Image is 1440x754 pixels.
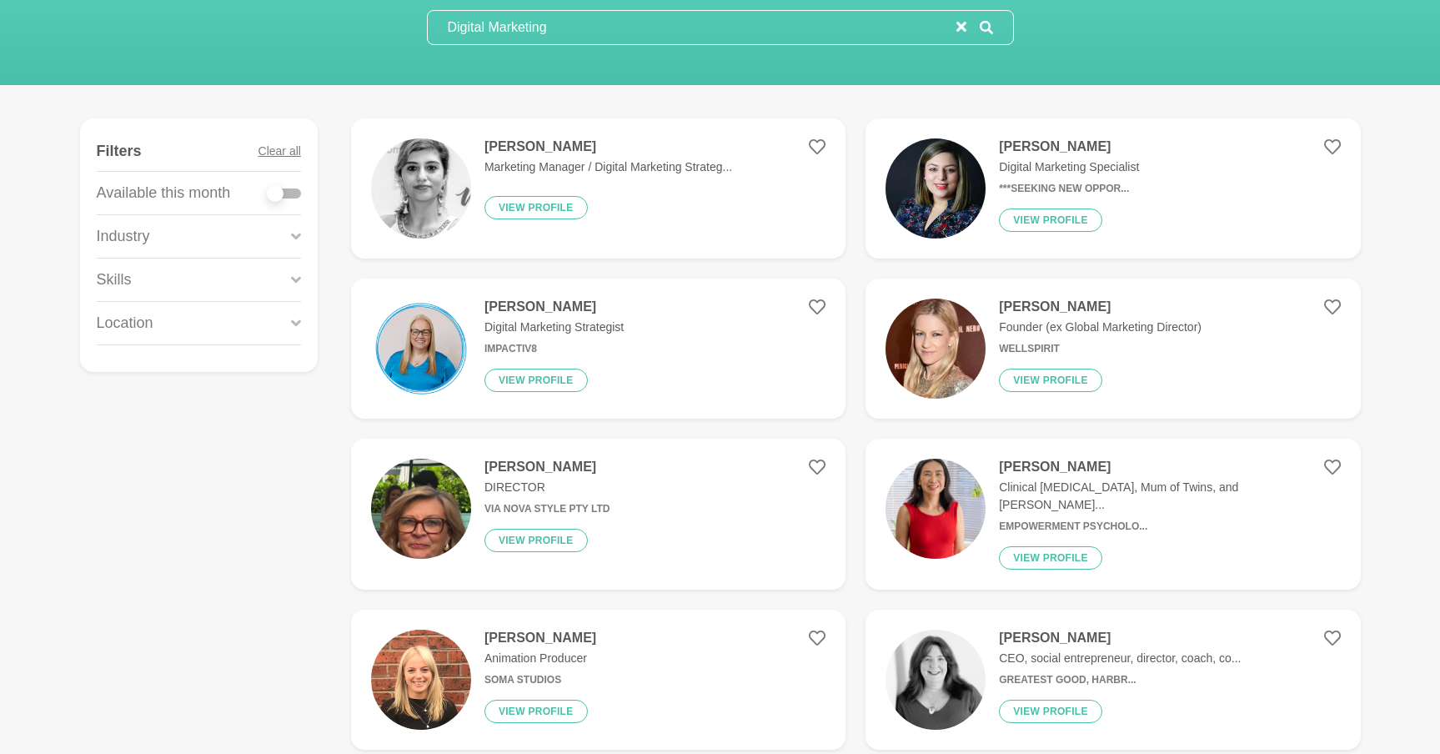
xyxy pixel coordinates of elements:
img: da77c76bee537fb7e820444eae8a8ce5e534b52b-371x433.jpg [886,299,986,399]
p: Marketing Manager / Digital Marketing Strateg... [484,158,732,176]
a: [PERSON_NAME]Animation ProducerSoma StudiosView profile [351,610,845,750]
a: [PERSON_NAME]Digital Marketing StrategistImpactiv8View profile [351,279,845,419]
a: [PERSON_NAME]CEO, social entrepreneur, director, coach, co...Greatest Good, Harbr...View profile [866,610,1360,750]
p: Animation Producer [484,650,596,667]
button: View profile [999,546,1102,570]
h4: [PERSON_NAME] [484,299,624,315]
input: Search mentors [428,11,956,44]
h6: Impactiv8 [484,343,624,355]
p: Location [97,312,153,334]
h6: ***SEEKING NEW OPPOR... [999,183,1139,195]
h6: WELLSPIRIT [999,343,1202,355]
p: Digital Marketing Strategist [484,319,624,336]
button: View profile [484,369,588,392]
img: 155e877cc6fc448b71c9b234d51ed25f3f793332-800x800.png [371,299,471,399]
h4: [PERSON_NAME] [999,299,1202,315]
h6: Soma Studios [484,674,596,686]
a: [PERSON_NAME]Digital Marketing Specialist***SEEKING NEW OPPOR...View profile [866,118,1360,259]
h4: [PERSON_NAME] [484,138,732,155]
h4: [PERSON_NAME] [484,459,610,475]
img: c3ccc33d921c556a05090faebd1a54a0255b3666-4160x6240.jpg [886,459,986,559]
a: [PERSON_NAME]DIRECTORVIA NOVA STYLE PTY LTDView profile [351,439,845,590]
button: View profile [999,369,1102,392]
button: View profile [999,700,1102,723]
a: [PERSON_NAME]Founder (ex Global Marketing Director)WELLSPIRITView profile [866,279,1360,419]
img: f3563969ab723f79b3ef00bf1b3a63b857f039e5-573x1035.jpg [371,459,471,559]
h4: [PERSON_NAME] [999,630,1241,646]
a: [PERSON_NAME]Clinical [MEDICAL_DATA], Mum of Twins, and [PERSON_NAME]...Empowerment Psycholo...Vi... [866,439,1360,590]
button: View profile [484,196,588,219]
p: Founder (ex Global Marketing Director) [999,319,1202,336]
p: CEO, social entrepreneur, director, coach, co... [999,650,1241,667]
button: View profile [484,529,588,552]
h4: [PERSON_NAME] [484,630,596,646]
h6: Empowerment Psycholo... [999,520,1340,533]
h4: Filters [97,142,142,161]
button: Clear all [258,132,301,171]
h4: [PERSON_NAME] [999,459,1340,475]
p: Available this month [97,182,231,204]
button: View profile [999,209,1102,232]
img: 22a6b7f7b4be8d2ffe280d9ff5d4e46257fe872e-422x390.png [371,630,471,730]
img: 16f74ce8fc436dd1413e5d960e147598d09f7027-500x499.jpg [886,630,986,730]
p: Skills [97,269,132,291]
p: DIRECTOR [484,479,610,496]
h6: VIA NOVA STYLE PTY LTD [484,503,610,515]
img: a59da6e11745b38046458cae48fa459934d492b8-240x240.png [886,138,986,239]
p: Industry [97,225,150,248]
p: Clinical [MEDICAL_DATA], Mum of Twins, and [PERSON_NAME]... [999,479,1340,514]
button: View profile [484,700,588,723]
a: [PERSON_NAME]Marketing Manager / Digital Marketing Strateg...View profile [351,118,845,259]
h4: [PERSON_NAME] [999,138,1139,155]
p: Digital Marketing Specialist [999,158,1139,176]
h6: Greatest Good, Harbr... [999,674,1241,686]
img: ad1eba198f2b12f377b6915769a47a45d05b5c6d-1165x1239.jpg [371,138,471,239]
